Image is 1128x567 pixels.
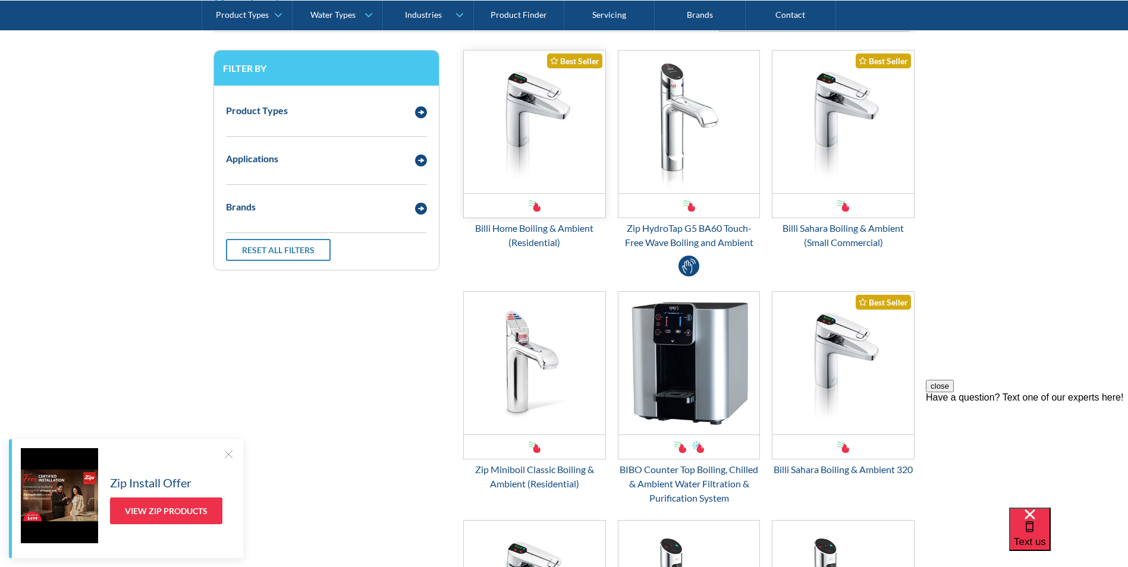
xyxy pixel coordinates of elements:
img: Billi Sahara Boiling & Ambient 320 [772,292,914,434]
div: Billi Home Boiling & Ambient (Residential) [463,221,606,250]
a: Billi Sahara Boiling & Ambient (Small Commercial)Best SellerBilli Sahara Boiling & Ambient (Small... [772,50,915,250]
div: Zip Miniboil Classic Boiling & Ambient (Residential) [463,462,606,491]
a: Billi Home Boiling & Ambient (Residential)Best SellerBilli Home Boiling & Ambient (Residential) [463,50,606,250]
div: Water Types [310,10,356,20]
img: Billi Home Boiling & Ambient (Residential) [464,51,605,193]
div: Brands [226,200,256,214]
div: Best Seller [856,295,911,310]
h3: Filter by [223,62,430,74]
a: Zip Miniboil Classic Boiling & Ambient (Residential)Zip Miniboil Classic Boiling & Ambient (Resid... [463,291,606,491]
a: View Zip Products [110,497,222,524]
div: Best Seller [856,53,911,68]
div: Billi Sahara Boiling & Ambient 320 [772,462,915,477]
a: Zip HydroTap G5 BA60 Touch-Free Wave Boiling and AmbientZip HydroTap G5 BA60 Touch-Free Wave Boil... [618,50,761,250]
div: BIBO Counter Top Boiling, Chilled & Ambient Water Filtration & Purification System [618,462,761,505]
img: Zip Install Offer [21,448,98,543]
a: Billi Sahara Boiling & Ambient 320Best SellerBilli Sahara Boiling & Ambient 320 [772,291,915,477]
iframe: podium webchat widget bubble [1009,508,1128,567]
div: Billi Sahara Boiling & Ambient (Small Commercial) [772,221,915,250]
a: BIBO Counter Top Boiling, Chilled & Ambient Water Filtration & Purification System BIBO Counter T... [618,291,761,505]
img: Billi Sahara Boiling & Ambient (Small Commercial) [772,51,914,193]
div: Applications [226,152,278,166]
img: Zip Miniboil Classic Boiling & Ambient (Residential) [464,292,605,434]
img: BIBO Counter Top Boiling, Chilled & Ambient Water Filtration & Purification System [618,292,760,434]
a: Reset all filters [226,239,331,261]
div: Product Types [216,10,269,20]
div: Zip HydroTap G5 BA60 Touch-Free Wave Boiling and Ambient [618,221,761,250]
div: Best Seller [547,53,602,68]
h5: Zip Install Offer [110,474,191,492]
img: Zip HydroTap G5 BA60 Touch-Free Wave Boiling and Ambient [618,51,760,193]
iframe: podium webchat widget prompt [926,380,1128,522]
div: Product Types [226,103,288,118]
div: Industries [405,10,442,20]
